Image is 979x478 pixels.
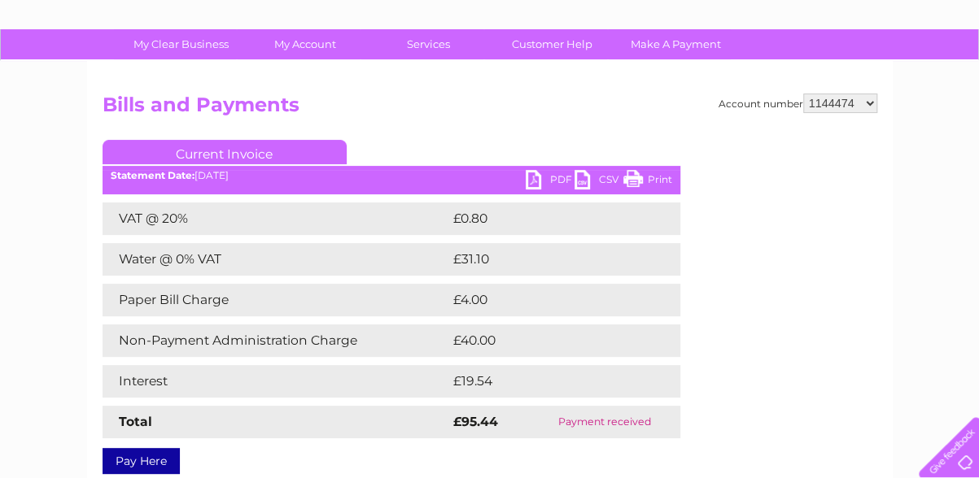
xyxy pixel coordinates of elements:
[103,284,449,316] td: Paper Bill Charge
[103,170,680,181] div: [DATE]
[449,243,645,276] td: £31.10
[693,69,723,81] a: Water
[449,324,649,357] td: £40.00
[485,29,619,59] a: Customer Help
[719,93,877,113] div: Account number
[114,29,248,59] a: My Clear Business
[103,324,449,357] td: Non-Payment Administration Charge
[106,9,875,79] div: Clear Business is a trading name of Verastar Limited (registered in [GEOGRAPHIC_DATA] No. 3667643...
[453,414,498,429] strong: £95.44
[449,202,643,235] td: £0.80
[672,8,785,28] a: 0333 014 3131
[103,365,449,398] td: Interest
[103,448,180,474] a: Pay Here
[449,365,646,398] td: £19.54
[871,69,911,81] a: Contact
[528,406,680,438] td: Payment received
[34,42,117,92] img: logo.png
[103,140,347,164] a: Current Invoice
[103,202,449,235] td: VAT @ 20%
[103,93,877,124] h2: Bills and Payments
[361,29,496,59] a: Services
[925,69,964,81] a: Log out
[526,170,575,193] a: PDF
[733,69,769,81] a: Energy
[103,243,449,276] td: Water @ 0% VAT
[779,69,828,81] a: Telecoms
[119,414,152,429] strong: Total
[623,170,672,193] a: Print
[449,284,643,316] td: £4.00
[609,29,743,59] a: Make A Payment
[111,169,194,181] b: Statement Date:
[575,170,623,193] a: CSV
[238,29,372,59] a: My Account
[837,69,861,81] a: Blog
